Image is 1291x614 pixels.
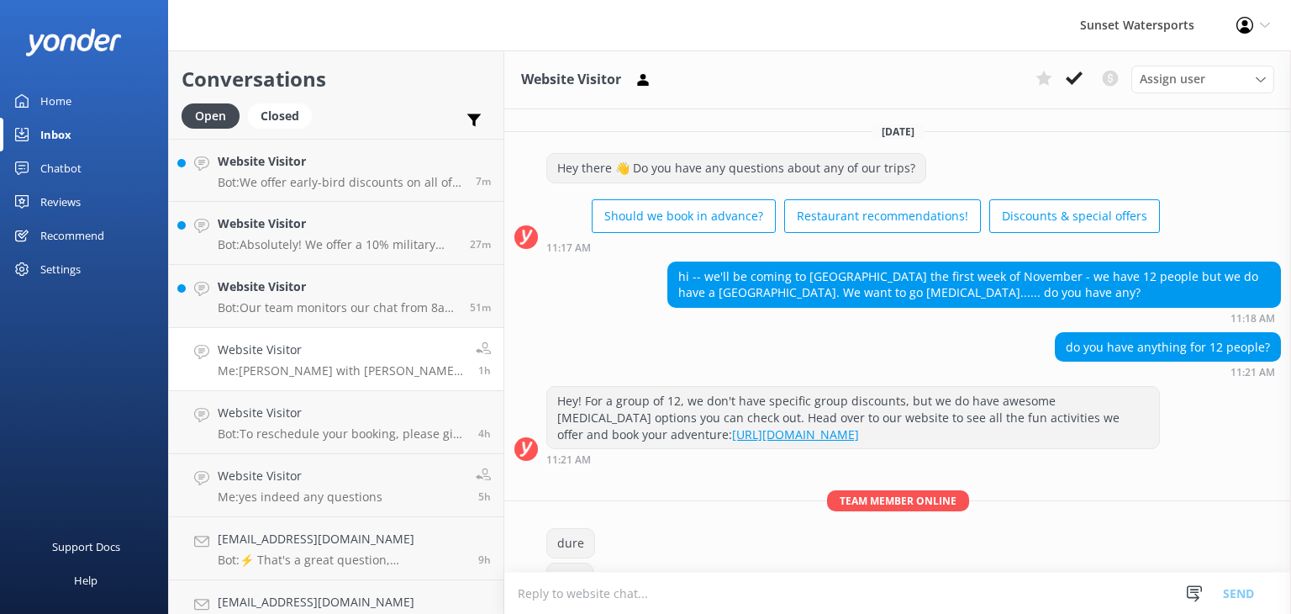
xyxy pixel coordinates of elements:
[40,252,81,286] div: Settings
[547,387,1159,448] div: Hey! For a group of 12, we don't have specific group discounts, but we do have awesome [MEDICAL_D...
[218,278,457,296] h4: Website Visitor
[40,118,71,151] div: Inbox
[546,455,591,465] strong: 11:21 AM
[169,454,503,517] a: Website VisitorMe:yes indeed any questions5h
[784,199,981,233] button: Restaurant recommendations!
[218,214,457,233] h4: Website Visitor
[521,69,621,91] h3: Website Visitor
[478,426,491,441] span: Sep 27 2025 08:12am (UTC -05:00) America/Cancun
[732,426,859,442] a: [URL][DOMAIN_NAME]
[169,202,503,265] a: Website VisitorBot:Absolutely! We offer a 10% military discount for veterans. To apply the discou...
[478,490,491,504] span: Sep 27 2025 07:30am (UTC -05:00) America/Cancun
[1055,366,1281,378] div: Sep 27 2025 10:21am (UTC -05:00) America/Cancun
[592,199,776,233] button: Should we book in advance?
[478,553,491,567] span: Sep 27 2025 02:57am (UTC -05:00) America/Cancun
[218,300,457,315] p: Bot: Our team monitors our chat from 8am to 8pm and will be with you shortly! If you'd like to ca...
[1131,66,1274,93] div: Assign User
[169,139,503,202] a: Website VisitorBot:We offer early-bird discounts on all of our morning trips! When you book direc...
[248,106,320,124] a: Closed
[1056,333,1280,362] div: do you have anything for 12 people?
[218,490,382,505] p: Me: yes indeed any questions
[218,530,466,548] h4: [EMAIL_ADDRESS][DOMAIN_NAME]
[169,328,503,391] a: Website VisitorMe:[PERSON_NAME] with [PERSON_NAME] handles all big group privates [PHONE_NUMBER]1h
[218,175,463,190] p: Bot: We offer early-bird discounts on all of our morning trips! When you book directly with us, w...
[1140,70,1205,88] span: Assign user
[547,564,593,592] div: sure
[989,199,1160,233] button: Discounts & special offers
[546,453,1160,465] div: Sep 27 2025 10:21am (UTC -05:00) America/Cancun
[476,174,491,188] span: Sep 27 2025 12:30pm (UTC -05:00) America/Cancun
[182,63,491,95] h2: Conversations
[218,553,466,568] p: Bot: ⚡ That's a great question, unfortunately I do not know the answer. I'm going to reach out to...
[40,219,104,252] div: Recommend
[218,426,466,442] p: Bot: To reschedule your booking, please give our office a call at [PHONE_NUMBER]. They'll be happ...
[547,529,594,558] div: dure
[182,106,248,124] a: Open
[470,237,491,251] span: Sep 27 2025 12:09pm (UTC -05:00) America/Cancun
[218,593,460,611] h4: [EMAIL_ADDRESS][DOMAIN_NAME]
[218,341,463,359] h4: Website Visitor
[470,300,491,315] span: Sep 27 2025 11:45am (UTC -05:00) America/Cancun
[546,243,591,253] strong: 11:17 AM
[668,262,1280,307] div: hi -- we'll be coming to [GEOGRAPHIC_DATA] the first week of November - we have 12 people but we ...
[248,103,312,129] div: Closed
[547,154,925,183] div: Hey there 👋 Do you have any questions about any of our trips?
[218,237,457,252] p: Bot: Absolutely! We offer a 10% military discount for veterans. To apply the discount and book yo...
[1230,314,1275,324] strong: 11:18 AM
[40,151,82,185] div: Chatbot
[546,241,1160,253] div: Sep 27 2025 10:17am (UTC -05:00) America/Cancun
[478,363,491,378] span: Sep 27 2025 10:39am (UTC -05:00) America/Cancun
[52,530,120,564] div: Support Docs
[218,363,463,378] p: Me: [PERSON_NAME] with [PERSON_NAME] handles all big group privates [PHONE_NUMBER]
[1230,368,1275,378] strong: 11:21 AM
[169,517,503,580] a: [EMAIL_ADDRESS][DOMAIN_NAME]Bot:⚡ That's a great question, unfortunately I do not know the answer...
[827,490,969,511] span: Team member online
[218,404,466,422] h4: Website Visitor
[25,29,122,56] img: yonder-white-logo.png
[40,84,71,118] div: Home
[182,103,240,129] div: Open
[169,265,503,328] a: Website VisitorBot:Our team monitors our chat from 8am to 8pm and will be with you shortly! If yo...
[74,564,97,597] div: Help
[218,467,382,485] h4: Website Visitor
[218,152,463,171] h4: Website Visitor
[872,124,925,139] span: [DATE]
[169,391,503,454] a: Website VisitorBot:To reschedule your booking, please give our office a call at [PHONE_NUMBER]. T...
[667,312,1281,324] div: Sep 27 2025 10:18am (UTC -05:00) America/Cancun
[40,185,81,219] div: Reviews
